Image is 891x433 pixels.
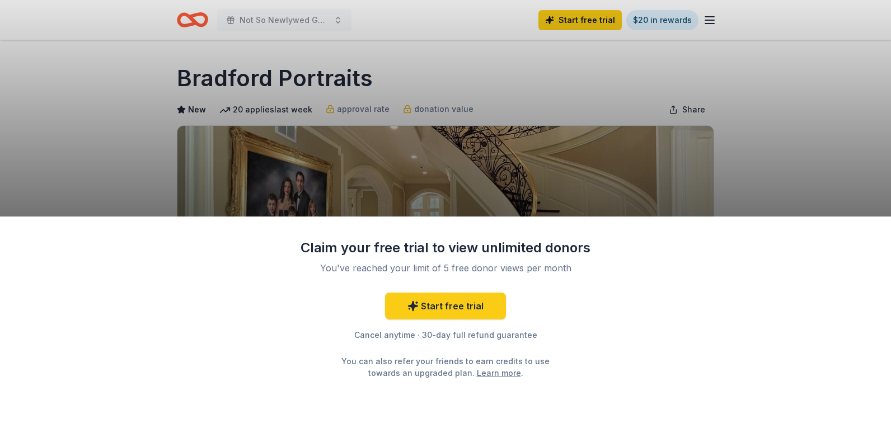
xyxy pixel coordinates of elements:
[300,239,591,257] div: Claim your free trial to view unlimited donors
[385,293,506,319] a: Start free trial
[313,261,578,275] div: You've reached your limit of 5 free donor views per month
[300,328,591,342] div: Cancel anytime · 30-day full refund guarantee
[477,367,521,379] a: Learn more
[331,355,560,379] div: You can also refer your friends to earn credits to use towards an upgraded plan. .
